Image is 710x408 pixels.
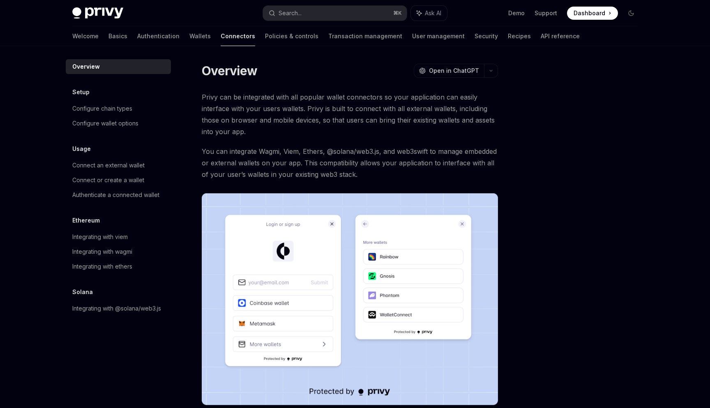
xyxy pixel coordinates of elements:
h5: Setup [72,87,90,97]
div: Configure wallet options [72,118,138,128]
div: Authenticate a connected wallet [72,190,159,200]
a: Integrating with @solana/web3.js [66,301,171,316]
a: User management [412,26,465,46]
a: API reference [541,26,580,46]
a: Connect or create a wallet [66,173,171,188]
button: Open in ChatGPT [414,64,484,78]
img: Connectors3 [202,193,498,405]
h5: Solana [72,287,93,297]
button: Toggle dark mode [625,7,638,20]
h5: Ethereum [72,216,100,225]
img: dark logo [72,7,123,19]
a: Security [475,26,498,46]
div: Configure chain types [72,104,132,114]
a: Authenticate a connected wallet [66,188,171,202]
a: Support [535,9,557,17]
a: Demo [508,9,525,17]
a: Connectors [221,26,255,46]
a: Dashboard [567,7,618,20]
a: Welcome [72,26,99,46]
a: Recipes [508,26,531,46]
div: Overview [72,62,100,72]
div: Search... [279,8,302,18]
a: Configure chain types [66,101,171,116]
div: Integrating with ethers [72,262,132,271]
span: Ask AI [425,9,441,17]
a: Wallets [189,26,211,46]
h5: Usage [72,144,91,154]
a: Policies & controls [265,26,318,46]
a: Integrating with wagmi [66,244,171,259]
a: Integrating with ethers [66,259,171,274]
div: Integrating with @solana/web3.js [72,304,161,313]
a: Authentication [137,26,180,46]
a: Overview [66,59,171,74]
a: Basics [108,26,127,46]
h1: Overview [202,63,257,78]
span: Dashboard [574,9,605,17]
span: Privy can be integrated with all popular wallet connectors so your application can easily interfa... [202,91,498,137]
button: Ask AI [411,6,447,21]
div: Connect an external wallet [72,160,145,170]
div: Integrating with viem [72,232,128,242]
button: Search...⌘K [263,6,407,21]
span: ⌘ K [393,10,402,16]
a: Configure wallet options [66,116,171,131]
span: Open in ChatGPT [429,67,479,75]
a: Transaction management [328,26,402,46]
a: Integrating with viem [66,229,171,244]
a: Connect an external wallet [66,158,171,173]
div: Connect or create a wallet [72,175,144,185]
span: You can integrate Wagmi, Viem, Ethers, @solana/web3.js, and web3swift to manage embedded or exter... [202,146,498,180]
div: Integrating with wagmi [72,247,132,257]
